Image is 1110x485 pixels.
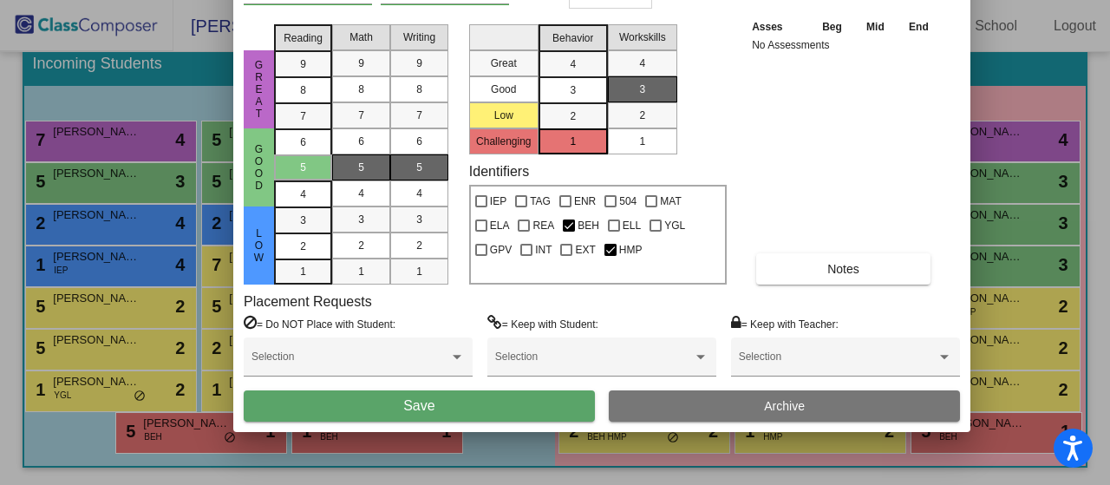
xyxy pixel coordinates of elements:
[358,238,364,253] span: 2
[300,213,306,228] span: 3
[764,399,805,413] span: Archive
[251,59,267,120] span: Great
[358,82,364,97] span: 8
[416,160,422,175] span: 5
[827,262,859,276] span: Notes
[619,239,643,260] span: HMP
[639,134,645,149] span: 1
[660,191,681,212] span: MAT
[756,253,930,285] button: Notes
[251,227,267,264] span: Low
[570,82,576,98] span: 3
[284,30,323,46] span: Reading
[244,315,395,332] label: = Do NOT Place with Student:
[358,56,364,71] span: 9
[854,17,896,36] th: Mid
[244,390,595,422] button: Save
[300,187,306,202] span: 4
[578,215,599,236] span: BEH
[575,239,595,260] span: EXT
[300,134,306,150] span: 6
[490,191,506,212] span: IEP
[416,56,422,71] span: 9
[810,17,855,36] th: Beg
[358,264,364,279] span: 1
[300,82,306,98] span: 8
[609,390,960,422] button: Archive
[349,29,373,45] span: Math
[639,56,645,71] span: 4
[639,82,645,97] span: 3
[416,264,422,279] span: 1
[570,56,576,72] span: 4
[358,160,364,175] span: 5
[487,315,598,332] label: = Keep with Student:
[251,143,267,192] span: Good
[403,398,434,413] span: Save
[532,215,554,236] span: REA
[748,36,941,54] td: No Assessments
[530,191,551,212] span: TAG
[619,191,637,212] span: 504
[416,134,422,149] span: 6
[469,163,529,180] label: Identifiers
[416,82,422,97] span: 8
[416,186,422,201] span: 4
[300,108,306,124] span: 7
[300,239,306,254] span: 2
[358,134,364,149] span: 6
[570,108,576,124] span: 2
[300,160,306,175] span: 5
[731,315,839,332] label: = Keep with Teacher:
[570,134,576,149] span: 1
[748,17,810,36] th: Asses
[552,30,593,46] span: Behavior
[535,239,552,260] span: INT
[300,264,306,279] span: 1
[244,293,372,310] label: Placement Requests
[358,212,364,227] span: 3
[403,29,435,45] span: Writing
[639,108,645,123] span: 2
[619,29,666,45] span: Workskills
[574,191,596,212] span: ENR
[358,108,364,123] span: 7
[300,56,306,72] span: 9
[416,238,422,253] span: 2
[897,17,942,36] th: End
[623,215,641,236] span: ELL
[416,212,422,227] span: 3
[490,239,512,260] span: GPV
[358,186,364,201] span: 4
[664,215,685,236] span: YGL
[416,108,422,123] span: 7
[490,215,510,236] span: ELA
